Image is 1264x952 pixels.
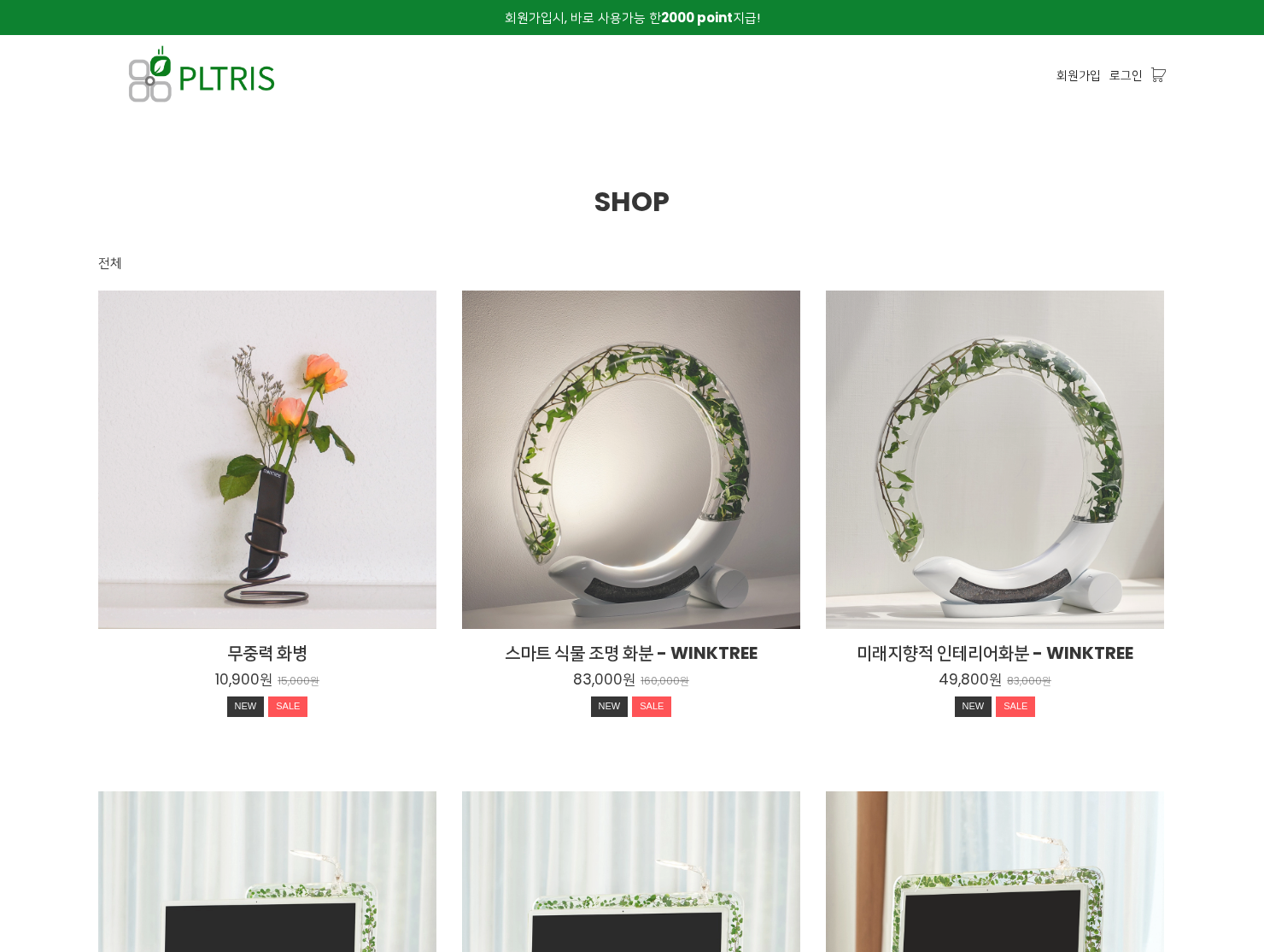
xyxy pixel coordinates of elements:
[641,675,689,688] p: 160,000원
[826,641,1164,665] h2: 미래지향적 인테리어화분 - WINKTREE
[462,641,800,665] h2: 스마트 식물 조명 화분 - WINKTREE
[955,696,992,717] div: NEW
[98,641,436,721] a: 무중력 화병 10,900원 15,000원 NEWSALE
[1007,675,1051,688] p: 83,000원
[505,9,760,26] span: 회원가입시, 바로 사용가능 한 지급!
[661,9,733,26] strong: 2000 point
[939,670,1002,689] p: 49,800원
[632,696,671,717] div: SALE
[462,641,800,721] a: 스마트 식물 조명 화분 - WINKTREE 83,000원 160,000원 NEWSALE
[215,670,272,689] p: 10,900원
[1056,66,1101,85] a: 회원가입
[98,253,122,273] div: 전체
[591,696,629,717] div: NEW
[1109,66,1143,85] a: 로그인
[826,641,1164,721] a: 미래지향적 인테리어화분 - WINKTREE 49,800원 83,000원 NEWSALE
[594,182,670,220] span: SHOP
[996,696,1035,717] div: SALE
[573,670,635,689] p: 83,000원
[268,696,307,717] div: SALE
[278,675,319,688] p: 15,000원
[98,641,436,665] h2: 무중력 화병
[227,696,265,717] div: NEW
